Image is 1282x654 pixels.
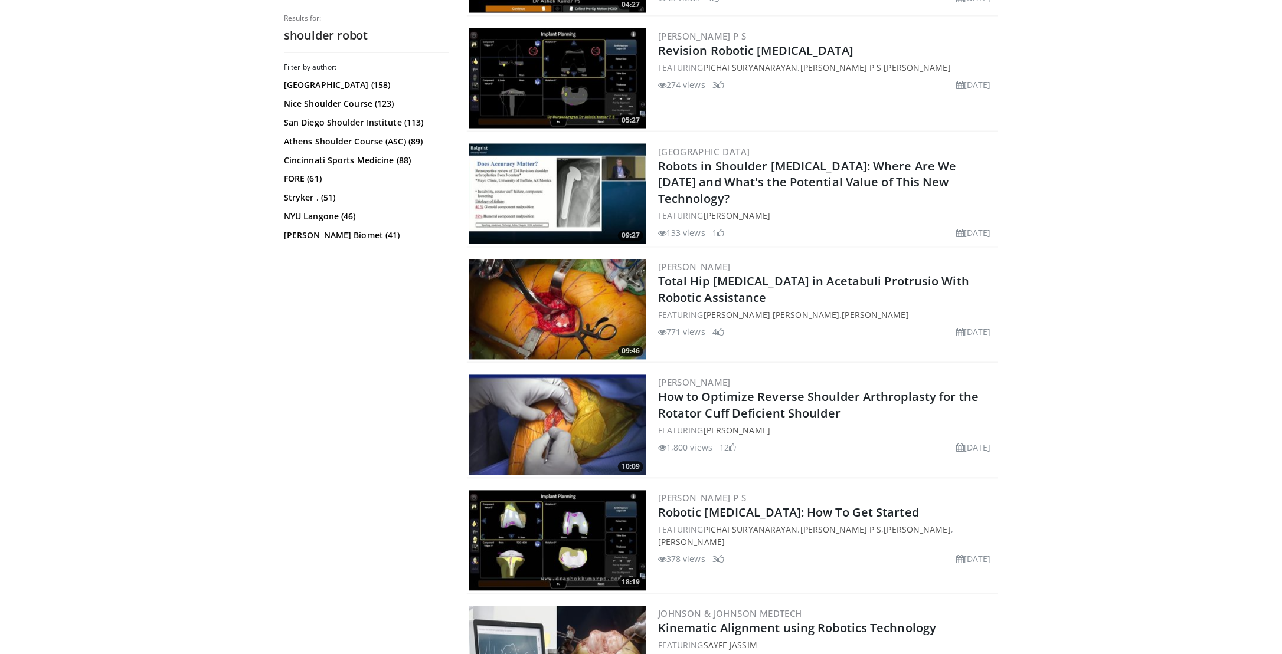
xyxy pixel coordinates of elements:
[469,144,646,244] a: 09:27
[658,389,979,422] a: How to Optimize Reverse Shoulder Arthroplasty for the Rotator Cuff Deficient Shoulder
[720,442,736,454] li: 12
[658,442,712,454] li: 1,800 views
[284,79,446,91] a: [GEOGRAPHIC_DATA] (158)
[658,524,996,548] div: FEATURING , , ,
[704,524,798,535] a: Pichai Suryanarayan
[284,28,449,43] h2: shoulder robot
[704,211,770,222] a: [PERSON_NAME]
[618,577,643,588] span: 18:19
[469,491,646,591] img: 1dd8caef-38db-4f53-ae67-e03253006d6d.300x170_q85_crop-smart_upscale.jpg
[712,227,724,239] li: 1
[658,227,705,239] li: 133 views
[773,310,839,321] a: [PERSON_NAME]
[704,62,798,73] a: Pichai Suryanarayan
[704,425,770,436] a: [PERSON_NAME]
[712,78,724,91] li: 3
[658,309,996,321] div: FEATURING , ,
[956,78,991,91] li: [DATE]
[469,28,646,129] a: 05:27
[284,230,446,242] a: [PERSON_NAME] Biomet (41)
[956,553,991,566] li: [DATE]
[469,375,646,475] a: 10:09
[800,62,882,73] a: [PERSON_NAME] P S
[658,146,750,157] a: [GEOGRAPHIC_DATA]
[658,620,937,636] a: Kinematic Alignment using Robotics Technology
[284,155,446,166] a: Cincinnati Sports Medicine (88)
[658,537,725,548] a: [PERSON_NAME]
[956,442,991,454] li: [DATE]
[618,462,643,472] span: 10:09
[284,136,446,147] a: Athens Shoulder Course (ASC) (89)
[658,608,802,620] a: Johnson & Johnson MedTech
[658,61,996,74] div: FEATURING , ,
[284,14,449,23] p: Results for:
[704,310,770,321] a: [PERSON_NAME]
[956,227,991,239] li: [DATE]
[469,259,646,360] a: 09:46
[658,42,853,58] a: Revision Robotic [MEDICAL_DATA]
[469,259,646,360] img: 9026b89a-9ec4-4d45-949c-ae618d94f28c.300x170_q85_crop-smart_upscale.jpg
[469,144,646,244] img: ec67f009-8a4c-401e-98cf-9647631447de.300x170_q85_crop-smart_upscale.jpg
[658,274,969,306] a: Total Hip [MEDICAL_DATA] in Acetabuli Protrusio With Robotic Assistance
[658,377,731,389] a: [PERSON_NAME]
[658,425,996,437] div: FEATURING
[618,115,643,126] span: 05:27
[284,63,449,72] h3: Filter by author:
[469,491,646,591] a: 18:19
[884,62,951,73] a: [PERSON_NAME]
[712,326,724,338] li: 4
[469,28,646,129] img: 7ae32f6b-bee0-4c1b-b64f-025e2f67f344.300x170_q85_crop-smart_upscale.jpg
[658,505,919,521] a: Robotic [MEDICAL_DATA]: How To Get Started
[658,553,705,566] li: 378 views
[469,375,646,475] img: d84aa8c7-537e-4bdf-acf1-23c7ca74a4c4.300x170_q85_crop-smart_upscale.jpg
[658,158,957,207] a: Robots in Shoulder [MEDICAL_DATA]: Where Are We [DATE] and What's the Potential Value of This New...
[284,98,446,110] a: Nice Shoulder Course (123)
[658,639,996,652] div: FEATURING
[658,30,747,42] a: [PERSON_NAME] P S
[284,173,446,185] a: FORE (61)
[284,117,446,129] a: San Diego Shoulder Institute (113)
[704,640,757,651] a: Sayfe Jassim
[658,261,731,273] a: [PERSON_NAME]
[884,524,951,535] a: [PERSON_NAME]
[618,231,643,241] span: 09:27
[284,211,446,223] a: NYU Langone (46)
[618,346,643,357] span: 09:46
[712,553,724,566] li: 3
[284,192,446,204] a: Stryker . (51)
[842,310,909,321] a: [PERSON_NAME]
[800,524,882,535] a: [PERSON_NAME] P S
[956,326,991,338] li: [DATE]
[658,492,747,504] a: [PERSON_NAME] P S
[658,78,705,91] li: 274 views
[658,210,996,222] div: FEATURING
[658,326,705,338] li: 771 views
